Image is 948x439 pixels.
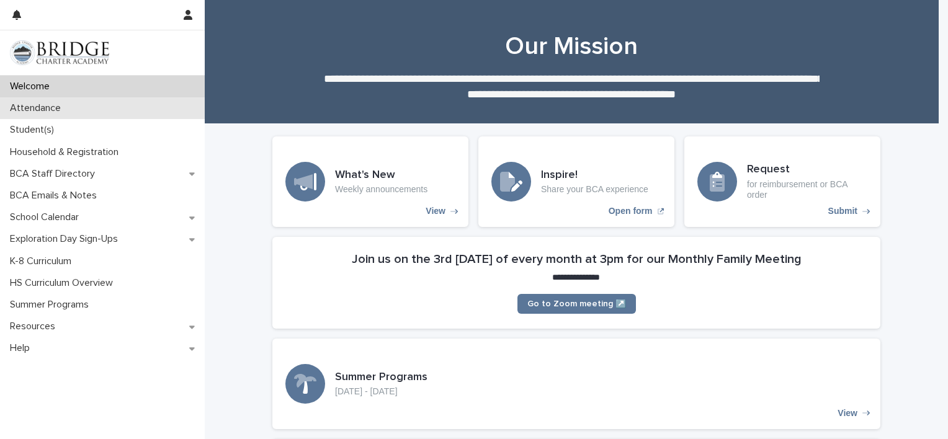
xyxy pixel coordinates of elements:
p: for reimbursement or BCA order [747,179,867,200]
a: Go to Zoom meeting ↗️ [517,294,636,314]
p: Weekly announcements [335,184,427,195]
p: Household & Registration [5,146,128,158]
a: View [272,339,880,429]
p: Attendance [5,102,71,114]
a: Submit [684,136,880,227]
p: Welcome [5,81,60,92]
p: View [426,206,445,216]
img: V1C1m3IdTEidaUdm9Hs0 [10,40,109,65]
p: Summer Programs [5,299,99,311]
p: BCA Staff Directory [5,168,105,180]
a: View [272,136,468,227]
a: Open form [478,136,674,227]
p: K-8 Curriculum [5,255,81,267]
h3: Inspire! [541,169,648,182]
p: Student(s) [5,124,64,136]
h2: Join us on the 3rd [DATE] of every month at 3pm for our Monthly Family Meeting [352,252,802,267]
h3: Request [747,163,867,177]
p: School Calendar [5,211,89,223]
h1: Our Mission [267,32,875,61]
h3: Summer Programs [335,371,427,384]
p: HS Curriculum Overview [5,277,123,289]
p: Open form [609,206,653,216]
p: [DATE] - [DATE] [335,386,427,397]
p: Submit [828,206,857,216]
p: Share your BCA experience [541,184,648,195]
span: Go to Zoom meeting ↗️ [527,299,626,308]
p: Exploration Day Sign-Ups [5,233,128,245]
p: Help [5,342,40,354]
p: View [838,408,857,419]
p: BCA Emails & Notes [5,190,107,202]
h3: What's New [335,169,427,182]
p: Resources [5,321,65,332]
